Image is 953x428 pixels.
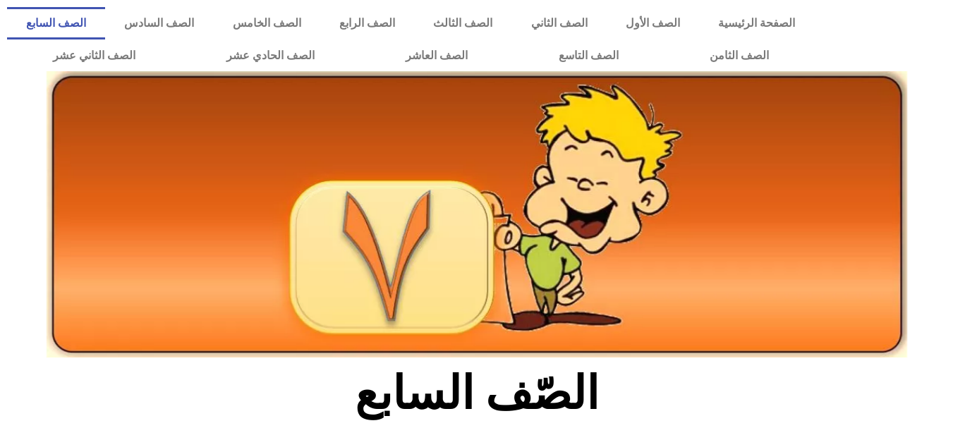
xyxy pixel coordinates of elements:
[512,7,607,39] a: الصف الثاني
[699,7,814,39] a: الصفحة الرئيسية
[7,7,105,39] a: الصف السابع
[664,39,814,72] a: الصف الثامن
[214,7,320,39] a: الصف الخامس
[105,7,213,39] a: الصف السادس
[7,39,181,72] a: الصف الثاني عشر
[243,366,710,421] h2: الصّف السابع
[513,39,664,72] a: الصف التاسع
[360,39,513,72] a: الصف العاشر
[320,7,414,39] a: الصف الرابع
[414,7,511,39] a: الصف الثالث
[607,7,699,39] a: الصف الأول
[181,39,360,72] a: الصف الحادي عشر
